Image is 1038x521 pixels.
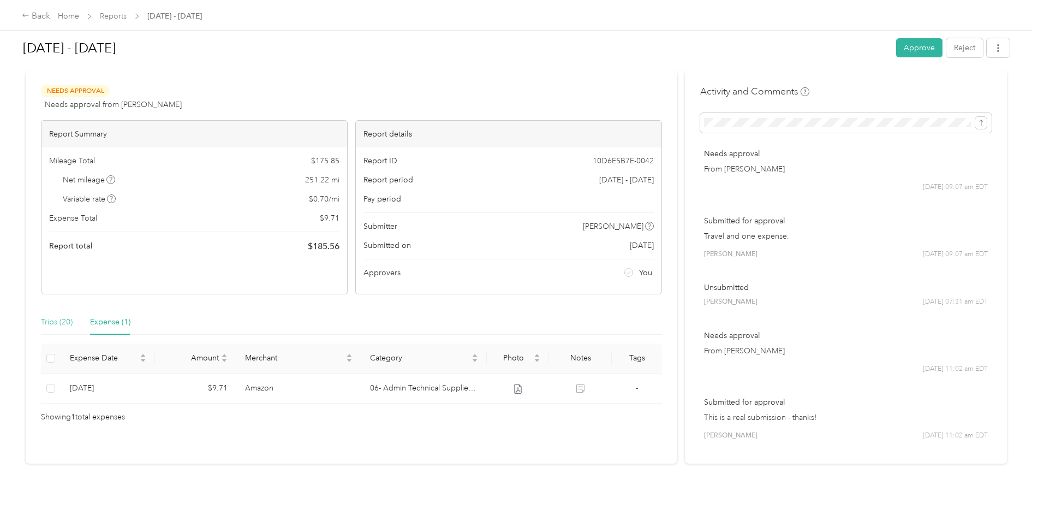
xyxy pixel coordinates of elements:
[221,352,228,359] span: caret-up
[704,230,988,242] p: Travel and one expense.
[363,155,397,167] span: Report ID
[305,174,339,186] span: 251.22 mi
[155,374,236,404] td: $9.71
[61,344,155,374] th: Expense Date
[636,383,638,393] span: -
[236,344,361,374] th: Merchant
[41,121,347,147] div: Report Summary
[41,85,110,97] span: Needs Approval
[630,240,654,251] span: [DATE]
[41,316,73,328] div: Trips (20)
[599,174,654,186] span: [DATE] - [DATE]
[612,374,662,404] td: -
[140,357,146,364] span: caret-down
[363,267,401,279] span: Approvers
[704,345,988,357] p: From [PERSON_NAME]
[549,344,612,374] th: Notes
[704,431,757,441] span: [PERSON_NAME]
[236,374,361,404] td: Amazon
[58,11,79,21] a: Home
[346,352,353,359] span: caret-up
[472,357,478,364] span: caret-down
[496,353,532,363] span: Photo
[704,215,988,227] p: Submitted for approval
[621,353,653,363] div: Tags
[593,155,654,167] span: 10D6E5B7E-0042
[147,10,202,22] span: [DATE] - [DATE]
[363,174,413,186] span: Report period
[23,35,888,61] h1: June - Aug 2025
[49,212,97,224] span: Expense Total
[704,412,988,423] p: This is a real submission - thanks!
[164,353,219,363] span: Amount
[704,297,757,307] span: [PERSON_NAME]
[977,460,1038,521] iframe: Everlance-gr Chat Button Frame
[245,353,344,363] span: Merchant
[923,431,988,441] span: [DATE] 11:02 am EDT
[63,193,116,205] span: Variable rate
[363,193,401,205] span: Pay period
[356,121,661,147] div: Report details
[612,344,662,374] th: Tags
[704,396,988,408] p: Submitted for approval
[896,38,942,57] button: Approve
[923,182,988,192] span: [DATE] 09:07 am EDT
[155,344,236,374] th: Amount
[946,38,983,57] button: Reject
[704,250,757,259] span: [PERSON_NAME]
[361,374,486,404] td: 06- Admin Technical Supplies (63020)
[370,353,469,363] span: Category
[700,85,809,98] h4: Activity and Comments
[583,221,643,232] span: [PERSON_NAME]
[363,221,397,232] span: Submitter
[49,155,95,167] span: Mileage Total
[487,344,550,374] th: Photo
[100,11,127,21] a: Reports
[346,357,353,364] span: caret-down
[49,240,93,252] span: Report total
[22,10,50,23] div: Back
[639,267,652,279] span: You
[320,212,339,224] span: $ 9.71
[63,174,116,186] span: Net mileage
[308,240,339,253] span: $ 185.56
[923,364,988,374] span: [DATE] 11:02 am EDT
[534,352,540,359] span: caret-up
[472,352,478,359] span: caret-up
[221,357,228,364] span: caret-down
[363,240,411,251] span: Submitted on
[704,330,988,341] p: Needs approval
[311,155,339,167] span: $ 175.85
[90,316,130,328] div: Expense (1)
[534,357,540,364] span: caret-down
[361,344,486,374] th: Category
[704,148,988,159] p: Needs approval
[41,411,125,423] span: Showing 1 total expenses
[923,297,988,307] span: [DATE] 07:31 am EDT
[309,193,339,205] span: $ 0.70 / mi
[70,353,138,363] span: Expense Date
[923,250,988,259] span: [DATE] 09:07 am EDT
[704,163,988,175] p: From [PERSON_NAME]
[140,352,146,359] span: caret-up
[61,374,155,404] td: 8-29-2025
[45,99,182,110] span: Needs approval from [PERSON_NAME]
[704,282,988,293] p: Unsubmitted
